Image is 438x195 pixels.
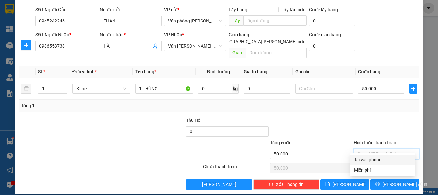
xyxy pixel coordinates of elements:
span: printer [375,182,380,187]
input: Dọc đường [243,15,307,26]
input: Dọc đường [246,48,307,58]
input: 0 [244,84,290,94]
span: Lấy tận nơi [279,6,307,13]
label: Hình thức thanh toán [354,140,396,145]
span: Khác [76,84,126,93]
th: Ghi chú [293,66,356,78]
span: Giá trị hàng [244,69,267,74]
div: VP gửi [164,6,226,13]
span: Lấy [229,15,243,26]
button: save[PERSON_NAME] [320,179,369,190]
button: delete [21,84,31,94]
div: Tại văn phòng [354,156,411,163]
button: printer[PERSON_NAME] và In [370,179,419,190]
input: VD: Bàn, Ghế [135,84,193,94]
div: Người gửi [100,6,162,13]
span: VP Nhận [164,32,182,37]
span: Cước hàng [358,69,380,74]
span: kg [232,84,239,94]
input: Ghi Chú [295,84,353,94]
input: Cước giao hàng [309,41,355,51]
span: Thu Hộ [186,118,201,123]
span: SL [38,69,43,74]
span: delete [269,182,273,187]
div: Miễn phí [354,166,411,173]
div: SĐT Người Gửi [35,6,97,13]
span: Lấy hàng [229,7,247,12]
input: Cước lấy hàng [309,16,355,26]
span: [PERSON_NAME] [333,181,367,188]
span: Đơn vị tính [72,69,97,74]
span: Tổng cước [270,140,291,145]
div: Người nhận [100,31,162,38]
button: [PERSON_NAME] [186,179,252,190]
span: Giao [229,48,246,58]
label: Cước giao hàng [309,32,341,37]
span: plus [21,43,31,48]
span: plus [410,86,417,91]
div: Tổng: 1 [21,102,170,109]
span: [PERSON_NAME] [202,181,236,188]
button: plus [21,40,31,50]
div: Chưa thanh toán [202,163,269,174]
span: Định lượng [207,69,230,74]
span: [PERSON_NAME] và In [383,181,427,188]
div: SĐT Người Nhận [35,31,97,38]
span: Giao hàng [229,32,249,37]
span: Văn phòng Tắc Vân [168,16,222,26]
span: user-add [153,43,158,49]
button: deleteXóa Thông tin [253,179,319,190]
span: Xóa Thông tin [276,181,304,188]
button: plus [409,84,417,94]
span: [GEOGRAPHIC_DATA][PERSON_NAME] nơi [216,38,307,45]
span: Văn phòng Hồ Chí Minh [168,41,222,51]
span: save [325,182,330,187]
span: Tên hàng [135,69,156,74]
label: Cước lấy hàng [309,7,338,12]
